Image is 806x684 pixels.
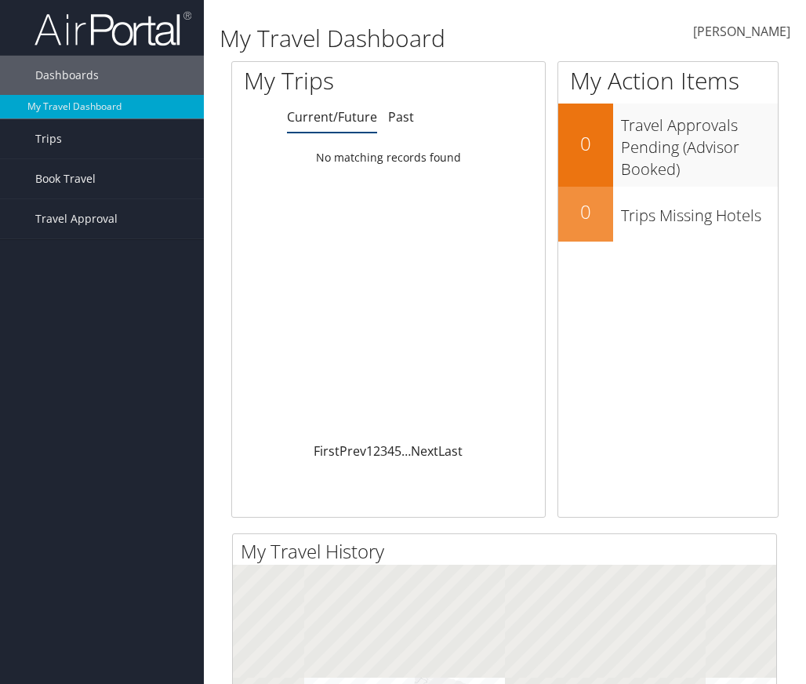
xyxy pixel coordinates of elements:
[388,108,414,126] a: Past
[558,198,613,225] h2: 0
[438,442,463,460] a: Last
[339,442,366,460] a: Prev
[558,64,778,97] h1: My Action Items
[35,199,118,238] span: Travel Approval
[380,442,387,460] a: 3
[394,442,401,460] a: 5
[558,104,778,186] a: 0Travel Approvals Pending (Advisor Booked)
[244,64,403,97] h1: My Trips
[558,130,613,157] h2: 0
[35,119,62,158] span: Trips
[366,442,373,460] a: 1
[621,107,778,180] h3: Travel Approvals Pending (Advisor Booked)
[241,538,776,565] h2: My Travel History
[314,442,339,460] a: First
[387,442,394,460] a: 4
[34,10,191,47] img: airportal-logo.png
[693,8,790,56] a: [PERSON_NAME]
[411,442,438,460] a: Next
[401,442,411,460] span: …
[35,159,96,198] span: Book Travel
[558,187,778,242] a: 0Trips Missing Hotels
[35,56,99,95] span: Dashboards
[693,23,790,40] span: [PERSON_NAME]
[621,197,778,227] h3: Trips Missing Hotels
[373,442,380,460] a: 2
[220,22,600,55] h1: My Travel Dashboard
[287,108,377,126] a: Current/Future
[232,144,545,172] td: No matching records found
